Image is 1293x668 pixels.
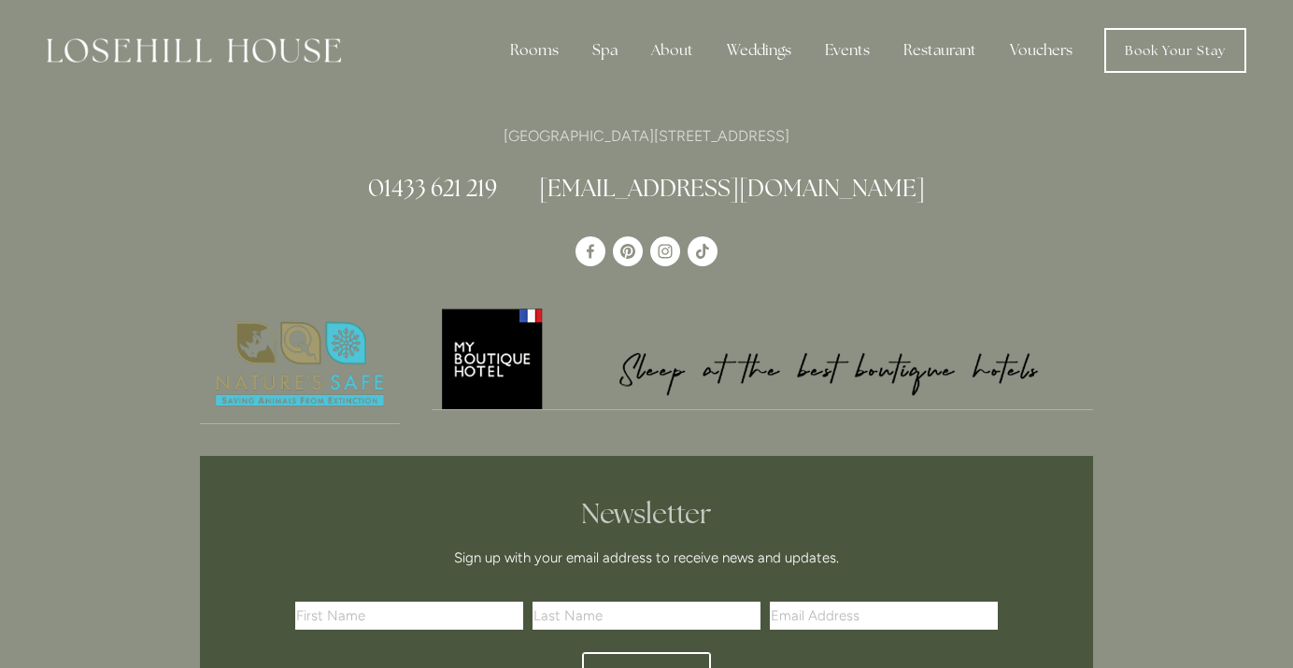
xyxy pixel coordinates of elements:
a: Nature's Safe - Logo [200,306,400,424]
div: About [636,32,708,69]
a: Book Your Stay [1104,28,1246,73]
a: Pinterest [613,236,643,266]
input: Last Name [533,602,760,630]
div: Events [810,32,885,69]
p: [GEOGRAPHIC_DATA][STREET_ADDRESS] [200,123,1093,149]
div: Spa [577,32,632,69]
img: My Boutique Hotel - Logo [432,306,1094,409]
div: Rooms [495,32,574,69]
input: Email Address [770,602,998,630]
a: My Boutique Hotel - Logo [432,306,1094,410]
h2: Newsletter [302,497,991,531]
a: [EMAIL_ADDRESS][DOMAIN_NAME] [539,173,925,203]
a: Vouchers [995,32,1087,69]
a: Losehill House Hotel & Spa [575,236,605,266]
input: First Name [295,602,523,630]
a: Instagram [650,236,680,266]
img: Losehill House [47,38,341,63]
img: Nature's Safe - Logo [200,306,400,423]
div: Weddings [712,32,806,69]
a: TikTok [688,236,718,266]
p: Sign up with your email address to receive news and updates. [302,547,991,569]
div: Restaurant [888,32,991,69]
a: 01433 621 219 [368,173,497,203]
